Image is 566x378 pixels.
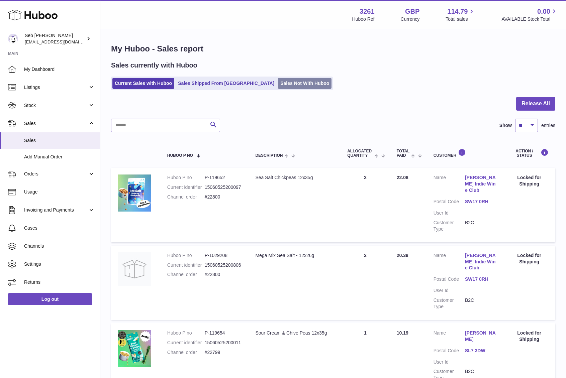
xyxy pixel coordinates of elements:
[176,78,277,89] a: Sales Shipped From [GEOGRAPHIC_DATA]
[465,174,496,194] a: [PERSON_NAME] Indie Wine Club
[341,168,390,242] td: 2
[434,149,497,158] div: Customer
[167,349,205,356] dt: Channel order
[434,220,465,232] dt: Customer Type
[465,276,496,282] a: SW17 0RH
[24,154,95,160] span: Add Manual Order
[510,330,549,343] div: Locked for Shipping
[405,7,419,16] strong: GBP
[205,174,242,181] dd: P-119652
[434,174,465,195] dt: Name
[205,262,242,268] dd: 15060525200806
[118,330,151,367] img: 32611658329617.jpg
[510,252,549,265] div: Locked for Shipping
[112,78,174,89] a: Current Sales with Huboo
[205,271,242,278] dd: #22800
[24,243,95,249] span: Channels
[24,171,88,177] span: Orders
[167,330,205,336] dt: Huboo P no
[434,276,465,284] dt: Postal Code
[278,78,332,89] a: Sales Not With Huboo
[341,246,390,320] td: 2
[24,189,95,195] span: Usage
[465,252,496,271] a: [PERSON_NAME] Indie Wine Club
[24,137,95,144] span: Sales
[446,16,475,22] span: Total sales
[434,359,465,365] dt: User Id
[465,348,496,354] a: SL7 3DW
[434,199,465,207] dt: Postal Code
[24,102,88,109] span: Stock
[501,7,558,22] a: 0.00 AVAILABLE Stock Total
[501,16,558,22] span: AVAILABLE Stock Total
[510,174,549,187] div: Locked for Shipping
[465,330,496,343] a: [PERSON_NAME]
[447,7,468,16] span: 114.79
[397,330,408,336] span: 10.19
[24,66,95,73] span: My Dashboard
[465,199,496,205] a: SW17 0RH
[434,252,465,273] dt: Name
[205,252,242,259] dd: P-1029208
[434,297,465,310] dt: Customer Type
[465,220,496,232] dd: B2C
[24,279,95,285] span: Returns
[255,330,334,336] div: Sour Cream & Chive Peas 12x35g
[8,34,18,44] img: ecom@bravefoods.co.uk
[24,84,88,91] span: Listings
[111,61,197,70] h2: Sales currently with Huboo
[434,287,465,294] dt: User Id
[24,261,95,267] span: Settings
[167,271,205,278] dt: Channel order
[111,43,555,54] h1: My Huboo - Sales report
[167,174,205,181] dt: Huboo P no
[205,349,242,356] dd: #22799
[167,184,205,191] dt: Current identifier
[516,97,555,111] button: Release All
[118,174,151,212] img: 32611658329218.jpg
[434,348,465,356] dt: Postal Code
[446,7,475,22] a: 114.79 Total sales
[360,7,375,16] strong: 3261
[397,175,408,180] span: 22.08
[499,122,512,129] label: Show
[167,153,193,158] span: Huboo P no
[434,210,465,216] dt: User Id
[352,16,375,22] div: Huboo Ref
[167,262,205,268] dt: Current identifier
[25,39,98,44] span: [EMAIL_ADDRESS][DOMAIN_NAME]
[205,340,242,346] dd: 15060525200011
[8,293,92,305] a: Log out
[118,252,151,286] img: no-photo.jpg
[397,253,408,258] span: 20.38
[510,149,549,158] div: Action / Status
[205,184,242,191] dd: 15060525200097
[434,330,465,344] dt: Name
[205,330,242,336] dd: P-119654
[541,122,555,129] span: entries
[255,252,334,259] div: Mega Mix Sea Salt - 12x26g
[397,149,410,158] span: Total paid
[255,153,283,158] span: Description
[167,252,205,259] dt: Huboo P no
[465,297,496,310] dd: B2C
[25,32,85,45] div: Seb [PERSON_NAME]
[347,149,373,158] span: ALLOCATED Quantity
[205,194,242,200] dd: #22800
[255,174,334,181] div: Sea Salt Chickpeas 12x35g
[24,207,88,213] span: Invoicing and Payments
[167,340,205,346] dt: Current identifier
[537,7,550,16] span: 0.00
[24,120,88,127] span: Sales
[24,225,95,231] span: Cases
[167,194,205,200] dt: Channel order
[401,16,420,22] div: Currency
